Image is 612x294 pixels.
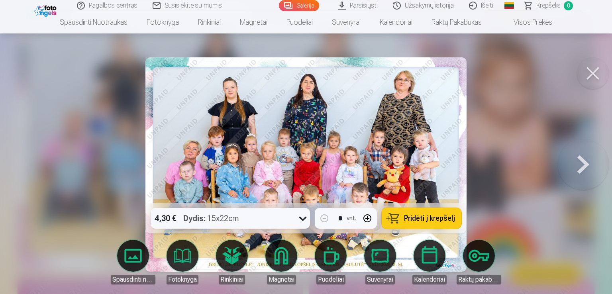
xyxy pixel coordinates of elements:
[111,275,155,284] div: Spausdinti nuotraukas
[219,275,245,284] div: Rinkiniai
[422,11,491,33] a: Raktų pakabukas
[347,214,356,223] div: vnt.
[277,11,322,33] a: Puodeliai
[259,240,304,284] a: Magnetai
[370,11,422,33] a: Kalendoriai
[50,11,137,33] a: Spausdinti nuotraukas
[137,11,188,33] a: Fotoknyga
[404,215,455,222] span: Pridėti į krepšelį
[407,240,452,284] a: Kalendoriai
[183,208,239,229] div: 15x22cm
[167,275,198,284] div: Fotoknyga
[536,1,561,10] span: Krepšelis
[188,11,230,33] a: Rinkiniai
[322,11,370,33] a: Suvenyrai
[358,240,402,284] a: Suvenyrai
[267,275,296,284] div: Magnetai
[34,3,59,17] img: /fa2
[316,275,345,284] div: Puodeliai
[564,1,573,10] span: 0
[457,275,501,284] div: Raktų pakabukas
[151,208,180,229] div: 4,30 €
[457,240,501,284] a: Raktų pakabukas
[160,240,205,284] a: Fotoknyga
[412,275,447,284] div: Kalendoriai
[382,208,461,229] button: Pridėti į krepšelį
[308,240,353,284] a: Puodeliai
[365,275,395,284] div: Suvenyrai
[230,11,277,33] a: Magnetai
[210,240,254,284] a: Rinkiniai
[491,11,562,33] a: Visos prekės
[183,213,206,224] strong: Dydis :
[111,240,155,284] a: Spausdinti nuotraukas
